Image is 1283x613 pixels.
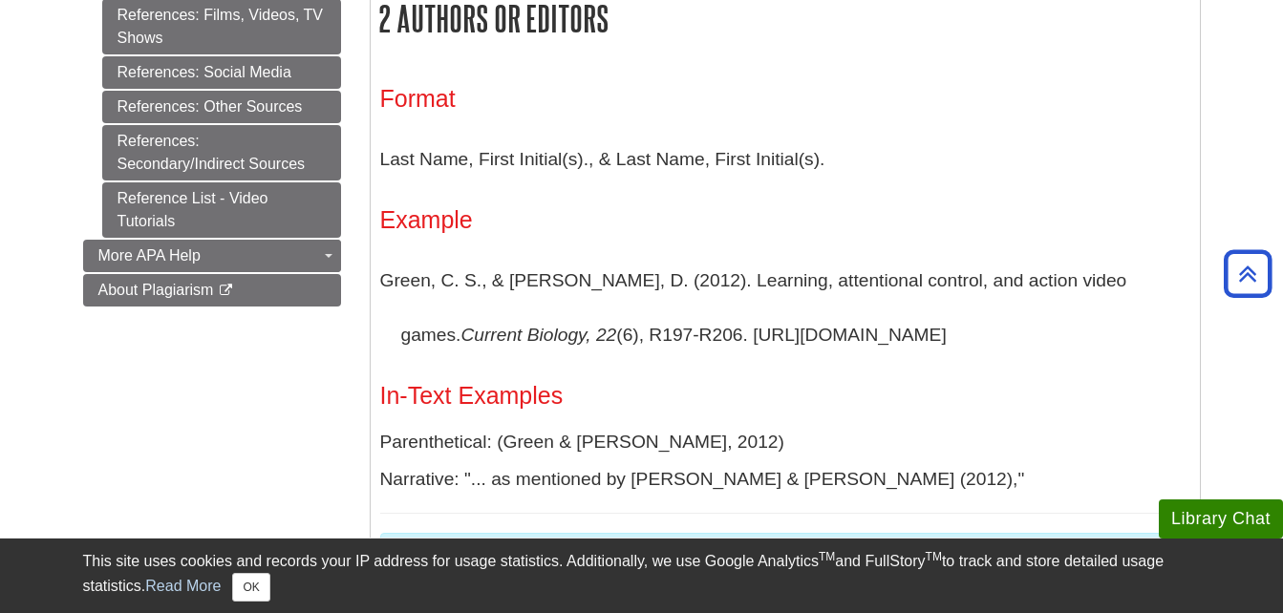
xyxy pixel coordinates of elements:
p: Last Name, First Initial(s)., & Last Name, First Initial(s). [380,132,1190,187]
a: References: Secondary/Indirect Sources [102,125,341,180]
h3: In-Text Examples [380,382,1190,410]
p: Green, C. S., & [PERSON_NAME], D. (2012). Learning, attentional control, and action video games. ... [380,253,1190,363]
sup: TM [926,550,942,563]
h3: Example [380,206,1190,234]
a: Reference List - Video Tutorials [102,182,341,238]
a: Back to Top [1217,261,1278,286]
button: Library Chat [1159,499,1283,539]
i: Current Biology, 22 [460,325,616,345]
a: References: Other Sources [102,91,341,123]
a: Read More [145,578,221,594]
span: More APA Help [98,247,201,264]
a: References: Social Media [102,56,341,89]
a: More APA Help [83,240,341,272]
div: This site uses cookies and records your IP address for usage statistics. Additionally, we use Goo... [83,550,1201,602]
sup: TM [819,550,835,563]
p: Narrative: "... as mentioned by [PERSON_NAME] & [PERSON_NAME] (2012)," [380,466,1190,494]
p: Parenthetical: (Green & [PERSON_NAME], 2012) [380,429,1190,456]
span: About Plagiarism [98,282,214,298]
i: This link opens in a new window [218,285,234,297]
a: About Plagiarism [83,274,341,306]
h3: Format [380,85,1190,113]
button: Close [232,573,269,602]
